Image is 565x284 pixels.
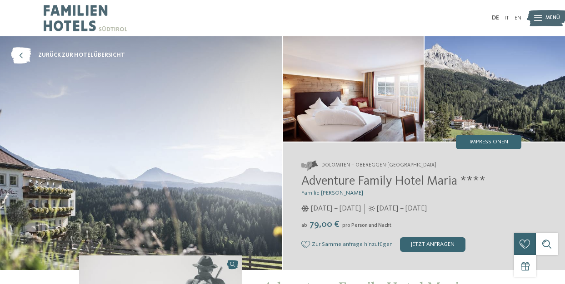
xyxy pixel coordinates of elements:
span: [DATE] – [DATE] [377,204,427,214]
a: EN [515,15,521,21]
span: Impressionen [470,139,508,145]
span: Dolomiten – Obereggen-[GEOGRAPHIC_DATA] [321,162,436,169]
span: ab [301,223,307,228]
span: Menü [545,15,560,22]
img: Das Familienhotel in Obereggen für Entdecker [425,36,565,142]
span: [DATE] – [DATE] [311,204,361,214]
img: Das Familienhotel in Obereggen für Entdecker [283,36,424,142]
a: IT [505,15,509,21]
span: pro Person und Nacht [342,223,391,228]
div: jetzt anfragen [400,237,465,252]
a: zurück zur Hotelübersicht [11,47,125,64]
span: Adventure Family Hotel Maria **** [301,175,485,188]
i: Öffnungszeiten im Sommer [369,206,375,212]
span: Zur Sammelanfrage hinzufügen [312,241,393,248]
span: Familie [PERSON_NAME] [301,190,363,196]
a: DE [492,15,499,21]
span: zurück zur Hotelübersicht [38,51,125,59]
i: Öffnungszeiten im Winter [301,206,309,212]
span: 79,00 € [308,220,341,229]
